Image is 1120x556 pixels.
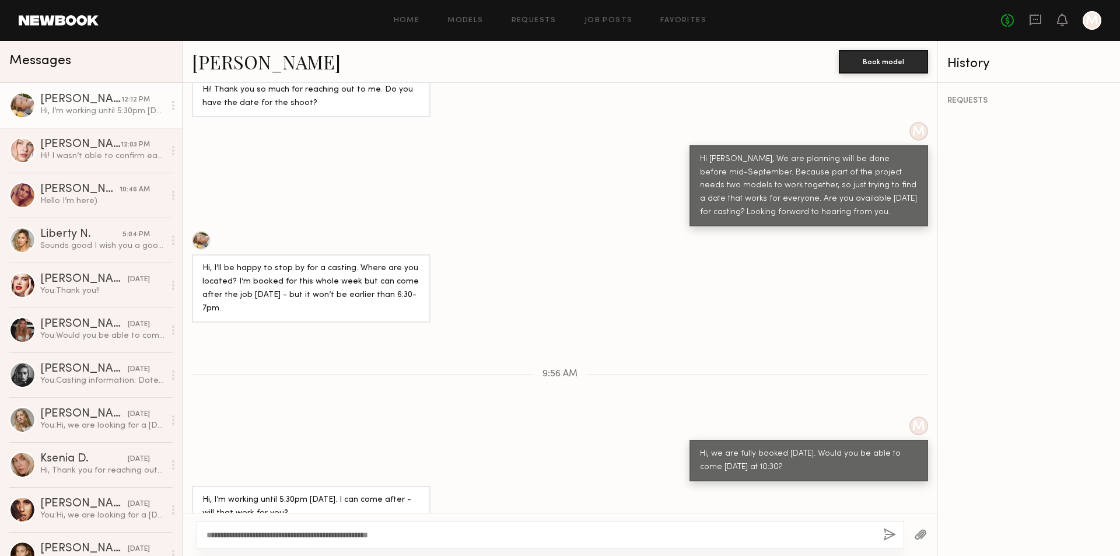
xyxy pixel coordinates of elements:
[40,543,128,555] div: [PERSON_NAME]
[128,544,150,555] div: [DATE]
[40,498,128,510] div: [PERSON_NAME]
[192,49,341,74] a: [PERSON_NAME]
[40,408,128,420] div: [PERSON_NAME]
[40,106,164,117] div: Hi, I’m working until 5:30pm [DATE]. I can come after - will that work for you?
[584,17,633,25] a: Job Posts
[542,369,577,379] span: 9:56 AM
[40,420,164,431] div: You: Hi, we are looking for a [DEMOGRAPHIC_DATA] model to shoot for a hair care appliance product...
[40,139,121,151] div: [PERSON_NAME]
[839,56,928,66] a: Book model
[128,364,150,375] div: [DATE]
[947,97,1111,105] div: REQUESTS
[202,83,420,110] div: Hi! Thank you so much for reaching out to me. Do you have the date for the shoot?
[40,229,123,240] div: Liberty N.
[660,17,706,25] a: Favorites
[128,319,150,330] div: [DATE]
[128,274,150,285] div: [DATE]
[121,139,150,151] div: 12:03 PM
[40,363,128,375] div: [PERSON_NAME]
[40,285,164,296] div: You: Thank you!!
[447,17,483,25] a: Models
[202,262,420,316] div: Hi, I’ll be happy to stop by for a casting. Where are you located? I’m booked for this whole week...
[700,153,918,220] div: Hi [PERSON_NAME], We are planning will be done before mid-September. Because part of the project ...
[40,195,164,207] div: Hello I’m here)
[9,54,71,68] span: Messages
[40,453,128,465] div: Ksenia D.
[40,94,121,106] div: [PERSON_NAME]
[947,57,1111,71] div: History
[40,375,164,386] div: You: Casting information: Date: [DATE] Time: 10:50 AM Address: [STREET_ADDRESS][US_STATE] Contact...
[700,447,918,474] div: Hi, we are fully booked [DATE]. Would you be able to come [DATE] at 10:30?
[839,50,928,74] button: Book model
[121,95,150,106] div: 12:12 PM
[40,330,164,341] div: You: Would you be able to come for the casting [DATE] at 10:40 am?
[40,465,164,476] div: Hi, Thank you for reaching out to me. Could you please provide more info about this project?
[40,319,128,330] div: [PERSON_NAME]
[40,274,128,285] div: [PERSON_NAME]
[123,229,150,240] div: 5:04 PM
[40,510,164,521] div: You: Hi, we are looking for a [DEMOGRAPHIC_DATA] model to shoot for a hair care appliance product...
[128,454,150,465] div: [DATE]
[40,151,164,162] div: Hi! I wasn’t able to confirm earlier because I have a photo shoot that day at 10 am so if you’re ...
[202,494,420,520] div: Hi, I’m working until 5:30pm [DATE]. I can come after - will that work for you?
[1083,11,1101,30] a: M
[40,184,120,195] div: [PERSON_NAME]
[512,17,556,25] a: Requests
[394,17,420,25] a: Home
[40,240,164,251] div: Sounds good I wish you a good shoot!
[120,184,150,195] div: 10:46 AM
[128,499,150,510] div: [DATE]
[128,409,150,420] div: [DATE]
